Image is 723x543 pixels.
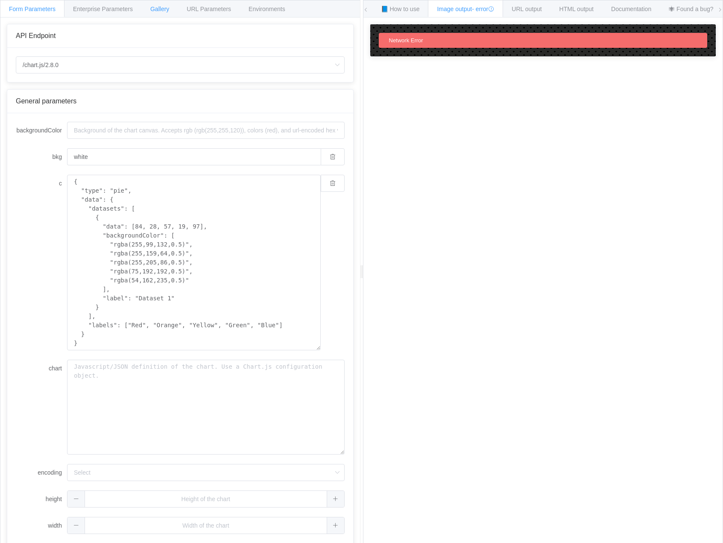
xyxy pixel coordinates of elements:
[67,148,321,165] input: Background of the chart canvas. Accepts rgb (rgb(255,255,120)), colors (red), and url-encoded hex...
[16,122,67,139] label: backgroundColor
[73,6,133,12] span: Enterprise Parameters
[437,6,494,12] span: Image output
[16,360,67,377] label: chart
[389,37,423,44] span: Network Error
[67,464,345,481] input: Select
[187,6,231,12] span: URL Parameters
[150,6,169,12] span: Gallery
[16,175,67,192] label: c
[611,6,651,12] span: Documentation
[16,32,56,39] span: API Endpoint
[16,56,345,73] input: Select
[512,6,542,12] span: URL output
[16,97,76,105] span: General parameters
[249,6,285,12] span: Environments
[16,490,67,508] label: height
[16,517,67,534] label: width
[16,464,67,481] label: encoding
[559,6,594,12] span: HTML output
[472,6,494,12] span: - error
[67,517,345,534] input: Width of the chart
[67,490,345,508] input: Height of the chart
[67,122,345,139] input: Background of the chart canvas. Accepts rgb (rgb(255,255,120)), colors (red), and url-encoded hex...
[381,6,420,12] span: 📘 How to use
[9,6,56,12] span: Form Parameters
[16,148,67,165] label: bkg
